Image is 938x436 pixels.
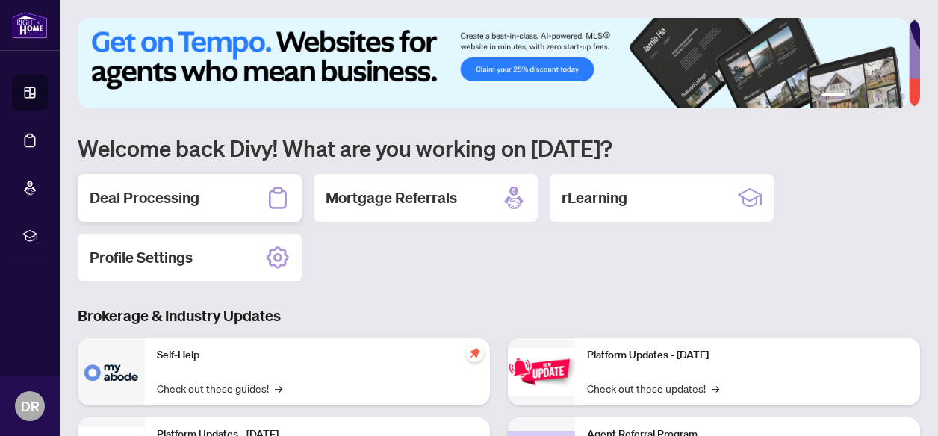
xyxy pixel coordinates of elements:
button: 1 [821,93,845,99]
button: 3 [863,93,869,99]
h2: Mortgage Referrals [326,187,457,208]
span: pushpin [466,344,484,362]
img: logo [12,11,48,39]
button: 5 [887,93,893,99]
img: Platform Updates - June 23, 2025 [508,348,575,395]
h1: Welcome back Divy! What are you working on [DATE]? [78,134,920,162]
button: Open asap [878,384,923,429]
p: Self-Help [157,347,478,364]
img: Self-Help [78,338,145,405]
span: DR [21,396,40,417]
span: → [275,380,282,396]
button: 6 [899,93,905,99]
span: → [712,380,719,396]
p: Platform Updates - [DATE] [587,347,908,364]
h2: rLearning [562,187,627,208]
button: 4 [875,93,881,99]
a: Check out these guides!→ [157,380,282,396]
h2: Deal Processing [90,187,199,208]
a: Check out these updates!→ [587,380,719,396]
h3: Brokerage & Industry Updates [78,305,920,326]
button: 2 [851,93,857,99]
img: Slide 0 [78,18,909,108]
h2: Profile Settings [90,247,193,268]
